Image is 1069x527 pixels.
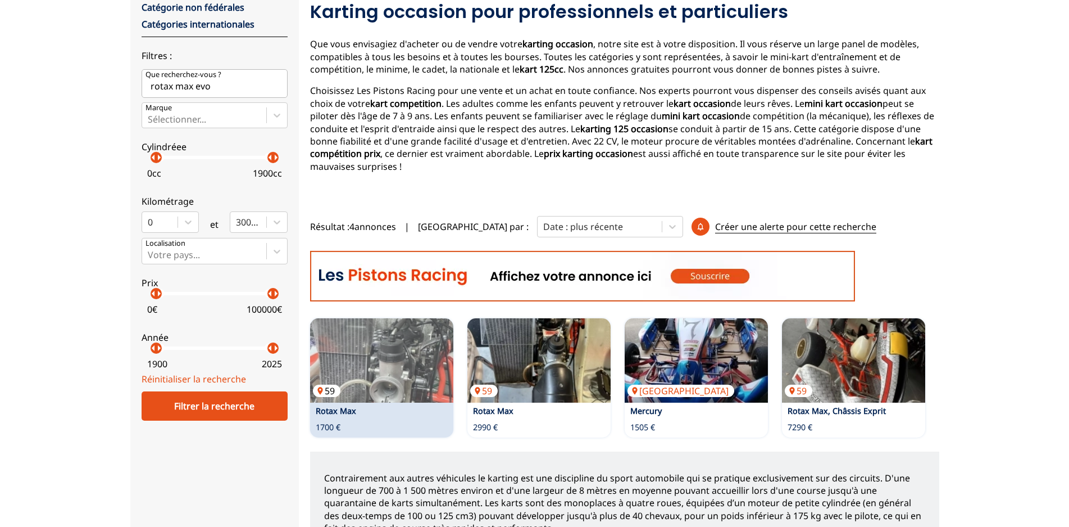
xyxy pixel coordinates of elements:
[473,422,498,433] p: 2990 €
[152,341,166,355] p: arrow_right
[627,385,734,397] p: [GEOGRAPHIC_DATA]
[715,220,876,233] p: Créer une alerte pour cette recherche
[152,151,166,164] p: arrow_right
[147,167,161,179] p: 0 cc
[152,287,166,300] p: arrow_right
[467,318,611,403] img: Rotax Max
[263,341,277,355] p: arrow_left
[142,1,244,13] a: Catégorie non fédérales
[522,38,593,50] strong: karting occasion
[625,318,768,403] a: Mercury[GEOGRAPHIC_DATA]
[473,406,513,416] a: Rotax Max
[269,341,283,355] p: arrow_right
[145,238,185,249] p: Localisation
[316,422,340,433] p: 1700 €
[148,217,150,227] input: 0
[310,318,453,403] a: Rotax Max59
[145,103,172,113] p: Marque
[630,406,662,416] a: Mercury
[310,84,939,173] p: Choisissez Les Pistons Racing pour une vente et un achat en toute confiance. Nos experts pourront...
[269,287,283,300] p: arrow_right
[785,385,812,397] p: 59
[148,114,150,124] input: MarqueSélectionner...
[147,287,160,300] p: arrow_left
[142,277,288,289] p: Prix
[269,151,283,164] p: arrow_right
[210,218,219,231] p: et
[147,151,160,164] p: arrow_left
[262,358,282,370] p: 2025
[236,217,238,227] input: 300000
[247,303,282,316] p: 100000 €
[147,358,167,370] p: 1900
[142,373,246,385] a: Réinitialiser la recherche
[520,63,563,75] strong: kart 125cc
[142,69,288,97] input: Que recherchez-vous ?
[630,422,655,433] p: 1505 €
[404,220,410,233] span: |
[263,287,277,300] p: arrow_left
[263,151,277,164] p: arrow_left
[142,331,288,344] p: Année
[313,385,340,397] p: 59
[142,391,288,421] div: Filtrer la recherche
[788,422,812,433] p: 7290 €
[625,318,768,403] img: Mercury
[674,97,731,110] strong: kart occasion
[782,318,925,403] a: Rotax Max, Châssis Exprit59
[467,318,611,403] a: Rotax Max59
[142,141,288,153] p: Cylindréee
[142,18,254,30] a: Catégories internationales
[782,318,925,403] img: Rotax Max, Châssis Exprit
[147,303,157,316] p: 0 €
[310,220,396,233] span: Résultat : 4 annonces
[316,406,356,416] a: Rotax Max
[147,341,160,355] p: arrow_left
[370,97,442,110] strong: kart competition
[804,97,883,110] strong: mini kart occasion
[145,70,221,80] p: Que recherchez-vous ?
[662,110,740,122] strong: mini kart occasion
[253,167,282,179] p: 1900 cc
[418,220,529,233] p: [GEOGRAPHIC_DATA] par :
[310,318,453,403] img: Rotax Max
[310,38,939,75] p: Que vous envisagiez d'acheter ou de vendre votre , notre site est à votre disposition. Il vous ré...
[148,250,150,260] input: Votre pays...
[580,123,668,135] strong: karting 125 occasion
[142,49,288,62] p: Filtres :
[310,1,939,23] h2: Karting occasion pour professionnels et particuliers
[310,135,932,160] strong: kart compétition prix
[470,385,498,397] p: 59
[544,147,633,160] strong: prix karting occasion
[788,406,886,416] a: Rotax Max, Châssis Exprit
[142,195,288,208] p: Kilométrage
